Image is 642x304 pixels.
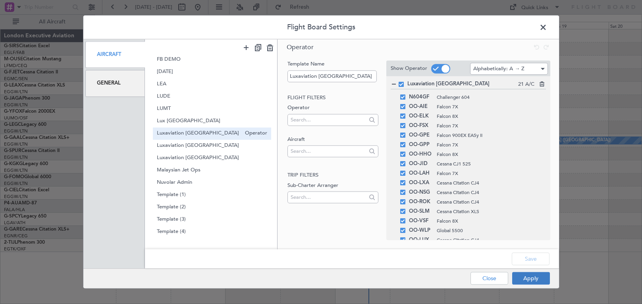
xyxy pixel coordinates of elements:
span: Falcon 900EX EASy II [437,132,546,139]
span: OO-NSG [409,188,433,197]
label: Show Operator [391,65,427,73]
span: Lux [GEOGRAPHIC_DATA] [157,117,267,125]
span: OO-LUX [409,235,433,245]
span: Falcon 8X [437,113,546,120]
span: Luxaviation [GEOGRAPHIC_DATA] [157,154,267,162]
span: OO-GPE [409,131,433,140]
span: Luxaviation [GEOGRAPHIC_DATA] [157,142,267,150]
span: LUMT [157,105,267,113]
span: Falcon 7X [437,103,546,110]
span: OO-ELK [409,112,433,121]
span: Falcon 7X [437,122,546,129]
label: Template Name [287,60,378,68]
span: OO-WLP [409,226,433,235]
input: Search... [291,145,365,157]
span: Template (2) [157,203,267,212]
span: Cessna Citation CJ4 [437,237,546,244]
span: OO-VSF [409,216,433,226]
div: General [85,70,145,97]
span: Global 5500 [437,227,546,234]
span: Cessna Citation CJ4 [437,189,546,196]
input: Search... [291,191,365,203]
span: Cessna Citation CJ4 [437,198,546,206]
span: FB DEMO [157,56,267,64]
span: Template (3) [157,215,267,224]
span: Operator [241,129,267,138]
div: Aircraft [85,41,145,68]
span: Luxaviation [GEOGRAPHIC_DATA] [157,129,241,138]
button: Close [470,272,508,285]
span: Falcon 8X [437,217,546,225]
span: Cessna Citation CJ4 [437,179,546,187]
span: Operator [287,43,314,52]
h2: Flight filters [287,94,378,102]
span: Cessna Citation XLS [437,208,546,215]
label: Aircraft [287,136,378,144]
span: Falcon 7X [437,141,546,148]
span: Challenger 604 [437,94,546,101]
label: Operator [287,104,378,112]
button: Apply [512,272,550,285]
span: Nuvolar Admin [157,179,267,187]
span: Cessna CJ1 525 [437,160,546,167]
span: 21 A/C [518,81,534,89]
span: Template (4) [157,228,267,236]
span: [DATE] [157,68,267,76]
span: OO-AIE [409,102,433,112]
span: OO-SLM [409,207,433,216]
span: Template (1) [157,191,267,199]
span: OO-LXA [409,178,433,188]
span: LEA [157,80,267,89]
span: N604GF [409,92,433,102]
span: OO-LAH [409,169,433,178]
span: OO-FSX [409,121,433,131]
span: Malaysian Jet Ops [157,166,267,175]
span: OO-ROK [409,197,433,207]
h2: Trip filters [287,171,378,179]
span: Falcon 8X [437,151,546,158]
span: OO-HHO [409,150,433,159]
label: Sub-Charter Arranger [287,182,378,190]
input: Search... [291,114,365,126]
span: LUDE [157,92,267,101]
span: Falcon 7X [437,170,546,177]
span: OO-GPP [409,140,433,150]
span: Luxaviation [GEOGRAPHIC_DATA] [407,81,518,89]
span: Alphabetically: A → Z [473,65,524,72]
header: Flight Board Settings [83,15,559,39]
span: OO-JID [409,159,433,169]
